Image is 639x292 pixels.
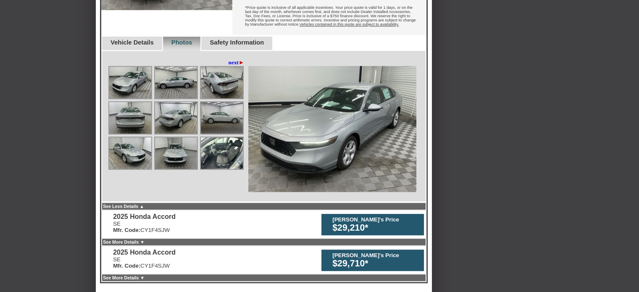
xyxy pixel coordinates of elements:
[332,223,420,233] div: $29,210*
[110,39,154,46] a: Vehicle Details
[332,216,420,223] div: [PERSON_NAME]'s Price
[171,39,192,46] a: Photos
[248,66,416,192] img: Image.aspx
[300,22,399,26] u: Vehicles contained in this quote are subject to availability.
[113,213,176,221] div: 2025 Honda Accord
[109,137,151,169] img: Image.aspx
[201,137,243,169] img: Image.aspx
[155,137,197,169] img: Image.aspx
[113,221,176,233] div: SE CY1F4SJW
[109,67,151,98] img: Image.aspx
[113,227,140,233] b: Mfr. Code:
[210,39,264,46] a: Safety Information
[229,59,245,66] a: next►
[332,258,420,269] div: $29,710*
[103,204,144,209] a: See Less Details ▲
[113,263,140,269] b: Mfr. Code:
[155,67,197,98] img: Image.aspx
[201,67,243,98] img: Image.aspx
[201,102,243,134] img: Image.aspx
[109,102,151,134] img: Image.aspx
[332,252,420,258] div: [PERSON_NAME]'s Price
[103,239,145,245] a: See More Details ▼
[113,249,176,256] div: 2025 Honda Accord
[113,256,176,269] div: SE CY1F4SJW
[155,102,197,134] img: Image.aspx
[103,275,145,280] a: See More Details ▼
[239,59,244,66] span: ►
